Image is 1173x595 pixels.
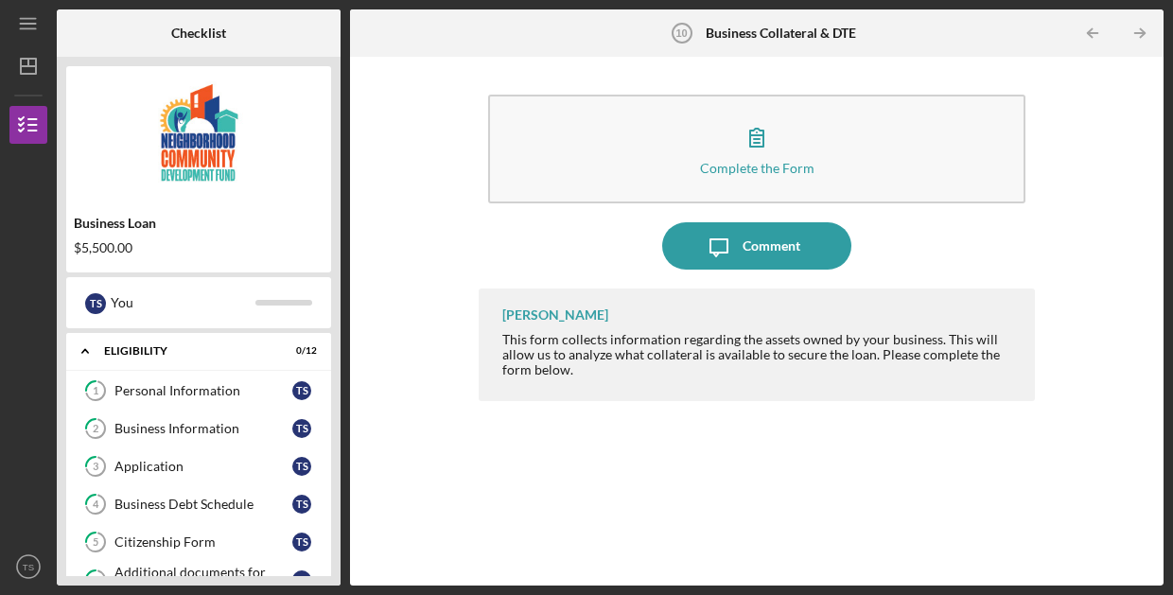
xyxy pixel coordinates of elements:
button: Comment [662,222,851,270]
tspan: 1 [93,385,98,397]
div: T S [292,419,311,438]
img: Product logo [66,76,331,189]
div: Comment [743,222,800,270]
div: Additional documents for non-U.S. Citizen Borrowers [114,565,292,595]
div: Personal Information [114,383,292,398]
a: 2Business InformationTS [76,410,322,447]
div: This form collects information regarding the assets owned by your business. This will allow us to... [502,332,1016,377]
div: Business Information [114,421,292,436]
b: Checklist [171,26,226,41]
b: Business Collateral & DTE [706,26,856,41]
tspan: 3 [93,461,98,473]
tspan: 10 [675,27,687,39]
tspan: 5 [93,536,98,549]
div: Business Loan [74,216,324,231]
div: T S [292,381,311,400]
div: Citizenship Form [114,534,292,550]
button: Complete the Form [488,95,1025,203]
div: Business Debt Schedule [114,497,292,512]
div: $5,500.00 [74,240,324,255]
tspan: 2 [93,423,98,435]
button: TS [9,548,47,586]
div: 0 / 12 [283,345,317,357]
div: T S [292,495,311,514]
div: Application [114,459,292,474]
text: TS [23,562,34,572]
div: T S [292,570,311,589]
tspan: 6 [93,574,99,586]
div: Complete the Form [700,161,814,175]
a: 3ApplicationTS [76,447,322,485]
div: Eligibility [104,345,270,357]
div: [PERSON_NAME] [502,307,608,323]
div: You [111,287,255,319]
a: 1Personal InformationTS [76,372,322,410]
a: 4Business Debt ScheduleTS [76,485,322,523]
div: T S [292,457,311,476]
a: 5Citizenship FormTS [76,523,322,561]
tspan: 4 [93,499,99,511]
div: T S [292,533,311,551]
div: T S [85,293,106,314]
